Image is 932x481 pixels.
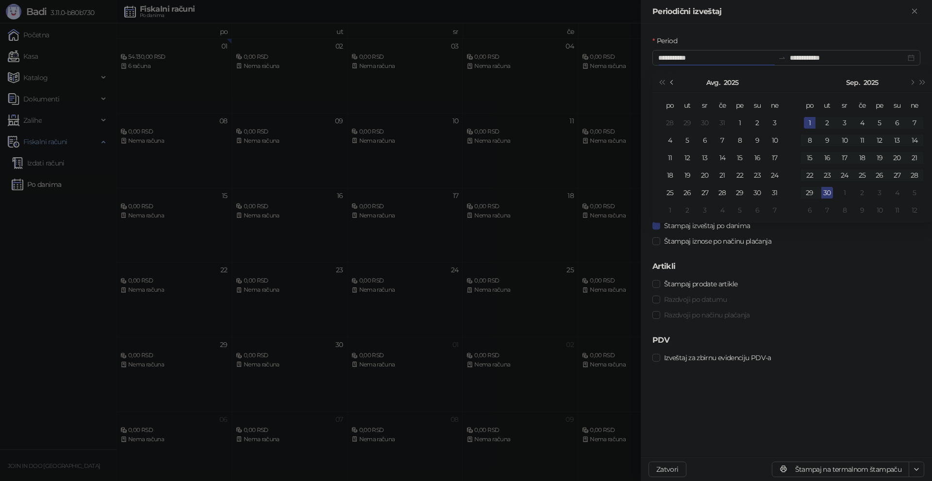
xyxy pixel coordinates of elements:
td: 2025-09-12 [871,132,888,149]
td: 2025-09-14 [906,132,923,149]
div: 20 [891,152,903,164]
div: 28 [909,169,920,181]
td: 2025-07-28 [661,114,679,132]
div: 17 [839,152,850,164]
div: 21 [909,152,920,164]
th: su [749,97,766,114]
div: 6 [751,204,763,216]
div: 7 [716,134,728,146]
td: 2025-08-21 [714,166,731,184]
td: 2025-08-29 [731,184,749,201]
td: 2025-08-20 [696,166,714,184]
div: 25 [856,169,868,181]
td: 2025-08-14 [714,149,731,166]
td: 2025-09-22 [801,166,818,184]
div: 6 [891,117,903,129]
td: 2025-09-07 [766,201,783,219]
span: swap-right [778,54,786,62]
div: 10 [839,134,850,146]
td: 2025-09-06 [749,201,766,219]
td: 2025-08-17 [766,149,783,166]
th: pe [871,97,888,114]
td: 2025-08-27 [696,184,714,201]
td: 2025-10-09 [853,201,871,219]
td: 2025-08-02 [749,114,766,132]
td: 2025-09-10 [836,132,853,149]
th: ut [679,97,696,114]
label: Period [652,35,683,46]
th: sr [836,97,853,114]
td: 2025-09-18 [853,149,871,166]
div: 31 [716,117,728,129]
div: 11 [891,204,903,216]
div: 12 [909,204,920,216]
div: 4 [664,134,676,146]
th: ne [766,97,783,114]
th: ne [906,97,923,114]
td: 2025-09-24 [836,166,853,184]
td: 2025-10-10 [871,201,888,219]
td: 2025-08-01 [731,114,749,132]
div: 7 [909,117,920,129]
div: 8 [734,134,746,146]
td: 2025-08-05 [679,132,696,149]
td: 2025-08-04 [661,132,679,149]
div: 1 [839,187,850,199]
div: 4 [716,204,728,216]
div: 16 [821,152,833,164]
span: Razdvoji po načinu plaćanja [660,310,754,320]
th: če [853,97,871,114]
td: 2025-08-26 [679,184,696,201]
h5: PDV [652,334,920,346]
div: 10 [874,204,885,216]
td: 2025-07-30 [696,114,714,132]
td: 2025-09-11 [853,132,871,149]
div: 28 [664,117,676,129]
td: 2025-08-11 [661,149,679,166]
div: 5 [734,204,746,216]
td: 2025-07-31 [714,114,731,132]
div: 29 [804,187,815,199]
button: Izaberi godinu [724,73,738,92]
div: 24 [839,169,850,181]
div: 26 [874,169,885,181]
div: 18 [664,169,676,181]
th: ut [818,97,836,114]
div: 21 [716,169,728,181]
td: 2025-10-06 [801,201,818,219]
td: 2025-10-02 [853,184,871,201]
td: 2025-10-04 [888,184,906,201]
button: Izaberi mesec [846,73,860,92]
td: 2025-10-08 [836,201,853,219]
th: po [661,97,679,114]
div: 1 [664,204,676,216]
td: 2025-08-08 [731,132,749,149]
td: 2025-09-25 [853,166,871,184]
div: 19 [874,152,885,164]
div: 13 [891,134,903,146]
span: Izveštaj za zbirnu evidenciju PDV-a [660,352,775,363]
td: 2025-09-13 [888,132,906,149]
div: 25 [664,187,676,199]
div: 15 [734,152,746,164]
td: 2025-08-07 [714,132,731,149]
div: 2 [751,117,763,129]
td: 2025-08-18 [661,166,679,184]
div: 8 [839,204,850,216]
input: Period [658,52,774,63]
div: 15 [804,152,815,164]
td: 2025-10-05 [906,184,923,201]
div: 2 [856,187,868,199]
div: 3 [699,204,711,216]
div: 30 [699,117,711,129]
div: 23 [821,169,833,181]
td: 2025-09-07 [906,114,923,132]
div: 22 [734,169,746,181]
td: 2025-08-09 [749,132,766,149]
th: po [801,97,818,114]
div: 9 [856,204,868,216]
div: 9 [751,134,763,146]
div: 5 [909,187,920,199]
td: 2025-08-23 [749,166,766,184]
div: 19 [682,169,693,181]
